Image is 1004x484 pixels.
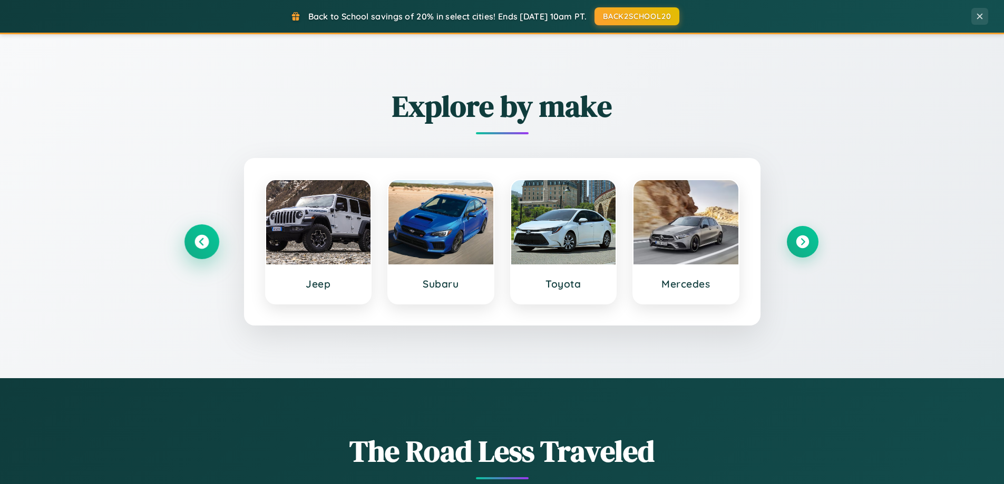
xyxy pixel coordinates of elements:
button: BACK2SCHOOL20 [594,7,679,25]
h1: The Road Less Traveled [186,431,818,471]
h3: Subaru [399,278,483,290]
h3: Jeep [277,278,360,290]
h2: Explore by make [186,86,818,126]
span: Back to School savings of 20% in select cities! Ends [DATE] 10am PT. [308,11,587,22]
h3: Mercedes [644,278,728,290]
h3: Toyota [522,278,606,290]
